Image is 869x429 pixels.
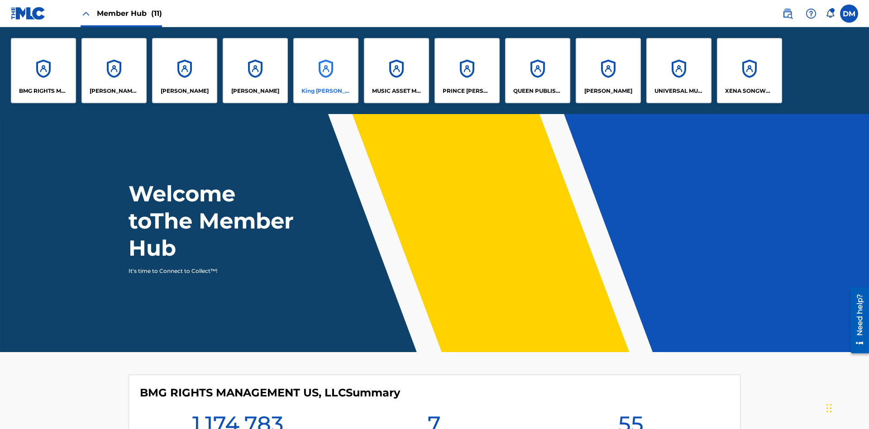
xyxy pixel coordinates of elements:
[840,5,858,23] div: User Menu
[844,284,869,358] iframe: Resource Center
[11,7,46,20] img: MLC Logo
[11,38,76,103] a: AccountsBMG RIGHTS MANAGEMENT US, LLC
[223,38,288,103] a: Accounts[PERSON_NAME]
[231,87,279,95] p: EYAMA MCSINGER
[140,386,400,400] h4: BMG RIGHTS MANAGEMENT US, LLC
[19,87,68,95] p: BMG RIGHTS MANAGEMENT US, LLC
[434,38,500,103] a: AccountsPRINCE [PERSON_NAME]
[364,38,429,103] a: AccountsMUSIC ASSET MANAGEMENT (MAM)
[81,38,147,103] a: Accounts[PERSON_NAME] SONGWRITER
[826,395,832,422] div: Drag
[81,8,91,19] img: Close
[584,87,632,95] p: RONALD MCTESTERSON
[443,87,492,95] p: PRINCE MCTESTERSON
[129,180,298,262] h1: Welcome to The Member Hub
[824,386,869,429] iframe: Chat Widget
[782,8,793,19] img: search
[152,38,217,103] a: Accounts[PERSON_NAME]
[129,267,286,275] p: It's time to Connect to Collect™!
[826,9,835,18] div: Notifications
[301,87,351,95] p: King McTesterson
[717,38,782,103] a: AccountsXENA SONGWRITER
[806,8,816,19] img: help
[725,87,774,95] p: XENA SONGWRITER
[646,38,711,103] a: AccountsUNIVERSAL MUSIC PUB GROUP
[654,87,704,95] p: UNIVERSAL MUSIC PUB GROUP
[97,8,162,19] span: Member Hub
[778,5,797,23] a: Public Search
[293,38,358,103] a: AccountsKing [PERSON_NAME]
[372,87,421,95] p: MUSIC ASSET MANAGEMENT (MAM)
[513,87,563,95] p: QUEEN PUBLISHA
[161,87,209,95] p: ELVIS COSTELLO
[90,87,139,95] p: CLEO SONGWRITER
[151,9,162,18] span: (11)
[576,38,641,103] a: Accounts[PERSON_NAME]
[802,5,820,23] div: Help
[505,38,570,103] a: AccountsQUEEN PUBLISHA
